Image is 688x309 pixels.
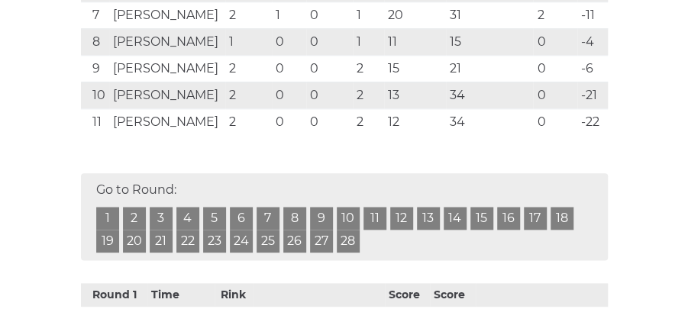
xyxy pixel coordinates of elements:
td: 9 [81,55,110,82]
a: 25 [257,230,279,253]
a: 7 [257,207,279,230]
td: -21 [577,82,608,108]
td: 7 [81,2,110,28]
td: 15 [446,28,533,55]
td: 0 [533,108,577,135]
td: 8 [81,28,110,55]
td: 1 [272,2,306,28]
a: 9 [310,207,333,230]
td: 0 [272,55,306,82]
td: [PERSON_NAME] [109,2,224,28]
td: 13 [384,82,446,108]
a: 1 [96,207,119,230]
a: 26 [283,230,306,253]
td: 34 [446,82,533,108]
td: 0 [533,82,577,108]
td: 20 [384,2,446,28]
th: Rink [215,283,253,307]
a: 28 [337,230,360,253]
a: 17 [524,207,547,230]
a: 13 [417,207,440,230]
th: Score [430,283,476,307]
th: Score [385,283,431,307]
td: 1 [353,28,384,55]
a: 16 [497,207,520,230]
a: 5 [203,207,226,230]
td: 0 [306,55,353,82]
td: 0 [272,82,306,108]
td: 21 [446,55,533,82]
td: 34 [446,108,533,135]
td: 15 [384,55,446,82]
a: 11 [363,207,386,230]
td: 0 [533,28,577,55]
td: 11 [384,28,446,55]
td: 2 [533,2,577,28]
td: 1 [225,28,272,55]
td: 31 [446,2,533,28]
a: 15 [470,207,493,230]
td: [PERSON_NAME] [109,82,224,108]
a: 27 [310,230,333,253]
th: Round 1 [81,283,148,307]
td: 2 [353,82,384,108]
th: Time [147,283,215,307]
td: 0 [306,28,353,55]
a: 21 [150,230,173,253]
a: 22 [176,230,199,253]
td: 2 [353,108,384,135]
td: 0 [306,2,353,28]
a: 12 [390,207,413,230]
td: 1 [353,2,384,28]
a: 10 [337,207,360,230]
a: 2 [123,207,146,230]
a: 19 [96,230,119,253]
td: -6 [577,55,608,82]
td: 2 [353,55,384,82]
a: 18 [551,207,573,230]
td: 0 [272,28,306,55]
td: 0 [272,108,306,135]
a: 20 [123,230,146,253]
a: 6 [230,207,253,230]
a: 14 [444,207,467,230]
td: 2 [225,2,272,28]
a: 3 [150,207,173,230]
div: Go to Round: [81,173,608,260]
td: 2 [225,55,272,82]
td: -22 [577,108,608,135]
td: [PERSON_NAME] [109,55,224,82]
td: 10 [81,82,110,108]
a: 23 [203,230,226,253]
td: 11 [81,108,110,135]
a: 24 [230,230,253,253]
td: [PERSON_NAME] [109,108,224,135]
td: 0 [306,82,353,108]
td: -4 [577,28,608,55]
a: 4 [176,207,199,230]
td: -11 [577,2,608,28]
td: 0 [306,108,353,135]
td: 0 [533,55,577,82]
td: [PERSON_NAME] [109,28,224,55]
td: 12 [384,108,446,135]
td: 2 [225,82,272,108]
a: 8 [283,207,306,230]
td: 2 [225,108,272,135]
